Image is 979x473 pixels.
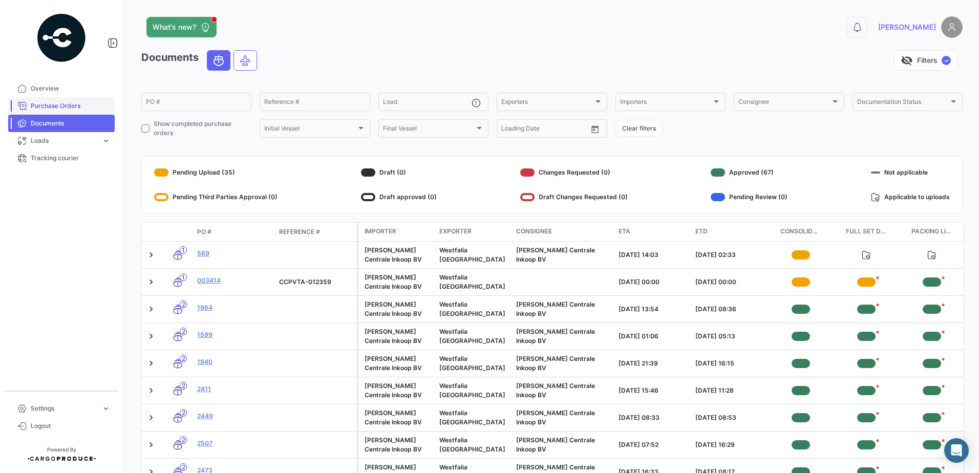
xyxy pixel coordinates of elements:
div: [PERSON_NAME] Centrale Inkoop BV [365,408,431,427]
a: 2507 [197,439,271,448]
a: Documents [8,115,115,132]
h3: Documents [141,50,260,71]
span: Show completed purchase orders [154,119,251,138]
span: Full Set Docs WFCL [846,227,887,237]
div: [DATE] 15:46 [619,386,687,395]
span: ETD [695,227,708,236]
div: Westfalia [GEOGRAPHIC_DATA] [439,246,508,264]
a: Expand/Collapse Row [146,358,156,369]
a: 1599 [197,330,271,339]
div: [PERSON_NAME] Centrale Inkoop BV [365,246,431,264]
a: 2411 [197,384,271,394]
div: Westfalia [GEOGRAPHIC_DATA] [439,408,508,427]
datatable-header-cell: Full Set Docs WFCL [834,223,899,241]
div: [DATE] 00:00 [619,277,687,287]
span: Final Vessel [383,126,475,134]
div: Westfalia [GEOGRAPHIC_DATA] [439,436,508,454]
span: Bakker Centrale Inkoop BV [516,328,595,345]
div: [DATE] 13:54 [619,305,687,314]
a: Purchase Orders [8,97,115,115]
a: Expand/Collapse Row [146,304,156,314]
span: 2 [180,436,187,444]
span: expand_more [101,136,111,145]
a: 569 [197,249,271,258]
div: Not applicable [871,164,950,181]
span: Bakker Centrale Inkoop BV [516,300,595,317]
span: Reference # [279,227,320,236]
span: Bakker Centrale Inkoop BV [516,436,595,453]
div: Draft approved (0) [361,189,437,205]
datatable-header-cell: PO # [193,223,275,241]
span: ✓ [942,56,951,65]
span: Importers [620,100,712,107]
button: What's new? [146,17,217,37]
div: [PERSON_NAME] Centrale Inkoop BV [365,381,431,400]
datatable-header-cell: Packing List [899,223,965,241]
img: powered-by.png [36,12,87,63]
datatable-header-cell: Consignee [512,223,614,241]
datatable-header-cell: Importer [358,223,435,241]
div: [DATE] 16:15 [695,359,764,368]
div: [DATE] 00:00 [695,277,764,287]
div: Westfalia [GEOGRAPHIC_DATA] [439,273,508,291]
span: Bakker Centrale Inkoop BV [516,246,595,263]
div: [DATE] 01:06 [619,332,687,341]
div: Pending Third Parties Approval (0) [154,189,278,205]
a: Expand/Collapse Row [146,331,156,341]
div: Approved (67) [711,164,788,181]
div: [DATE] 21:39 [619,359,687,368]
button: Ocean [207,51,230,70]
span: 2 [180,409,187,417]
span: Importer [365,227,396,236]
a: Expand/Collapse Row [146,250,156,260]
div: Abrir Intercom Messenger [944,438,969,463]
div: Westfalia [GEOGRAPHIC_DATA] [439,354,508,373]
button: Clear filters [615,120,663,137]
div: [PERSON_NAME] Centrale Inkoop BV [365,300,431,318]
div: Changes Requested (0) [520,164,628,181]
span: Bakker Centrale Inkoop BV [516,409,595,426]
datatable-header-cell: ETD [691,223,768,241]
span: Overview [31,84,111,93]
div: [DATE] 08:33 [619,413,687,422]
span: 2 [180,328,187,335]
datatable-header-cell: Transport mode [162,228,193,236]
div: Applicable to uploads [871,189,950,205]
span: Tracking courier [31,154,111,163]
datatable-header-cell: Consolidación de carga [768,223,834,241]
a: Expand/Collapse Row [146,413,156,423]
a: 1940 [197,357,271,367]
div: [PERSON_NAME] Centrale Inkoop BV [365,327,431,346]
span: Loads [31,136,97,145]
a: 1964 [197,303,271,312]
button: visibility_offFilters✓ [894,50,957,71]
a: Tracking courier [8,149,115,167]
a: Expand/Collapse Row [146,277,156,287]
div: Pending Review (0) [711,189,788,205]
datatable-header-cell: ETA [614,223,691,241]
span: Initial Vessel [264,126,356,134]
div: CCPVTA-012359 [279,277,353,287]
div: [DATE] 16:29 [695,440,764,449]
a: Expand/Collapse Row [146,440,156,450]
span: Settings [31,404,97,413]
div: [PERSON_NAME] Centrale Inkoop BV [365,273,431,291]
span: 2 [180,382,187,390]
a: Overview [8,80,115,97]
span: [PERSON_NAME] [878,22,936,32]
span: ETA [619,227,630,236]
span: Exporter [439,227,472,236]
div: Pending Upload (35) [154,164,278,181]
div: Draft (0) [361,164,437,181]
div: [DATE] 05:13 [695,332,764,341]
span: 2 [180,300,187,308]
span: Purchase Orders [31,101,111,111]
span: Documents [31,119,111,128]
input: From [501,126,516,134]
span: Exporters [501,100,593,107]
span: Bakker Centrale Inkoop BV [516,355,595,372]
div: [DATE] 08:53 [695,413,764,422]
div: Draft Changes Requested (0) [520,189,628,205]
a: 2449 [197,412,271,421]
a: 003414 [197,276,271,285]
